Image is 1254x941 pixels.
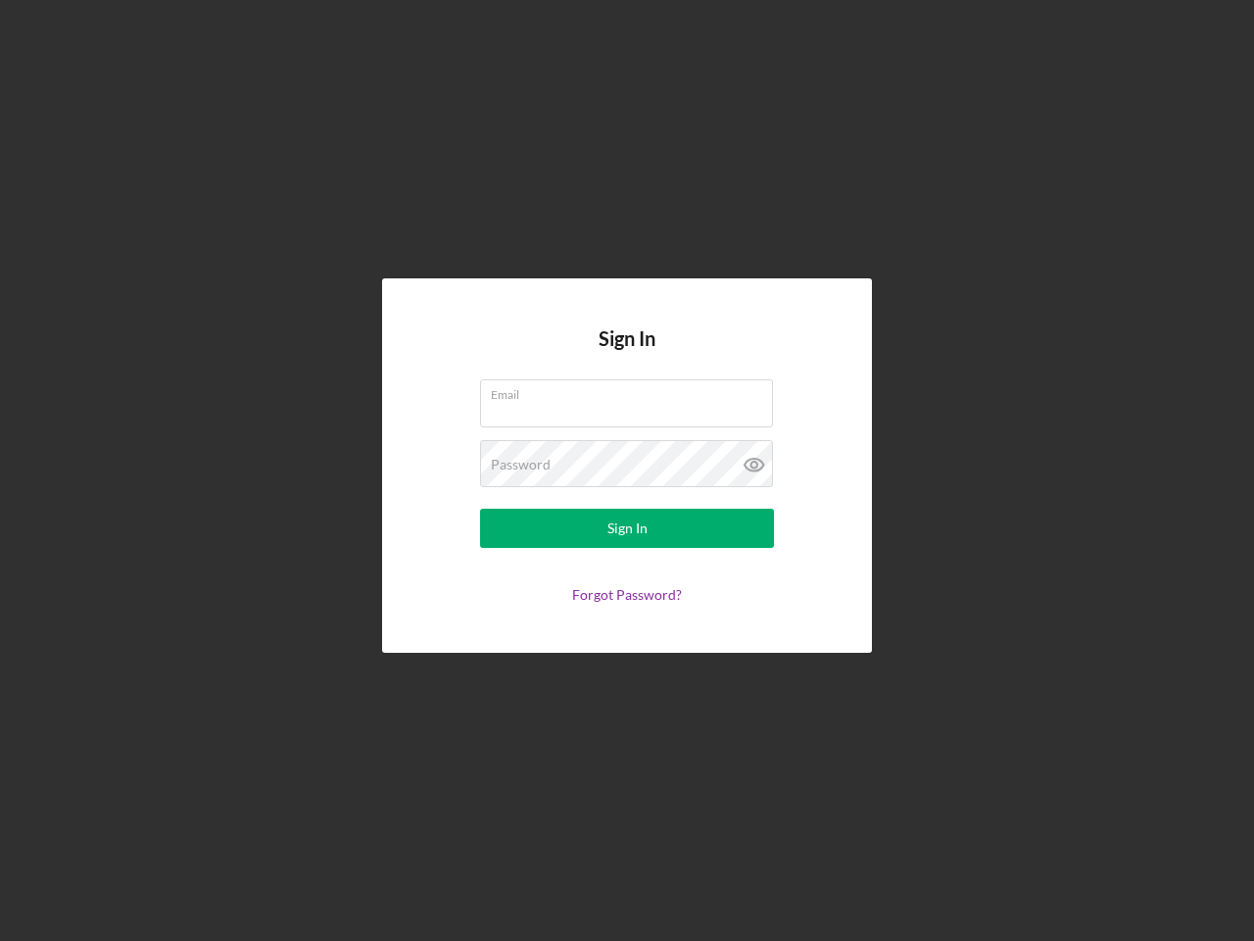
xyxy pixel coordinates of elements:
div: Sign In [607,509,648,548]
button: Sign In [480,509,774,548]
label: Email [491,380,773,402]
label: Password [491,457,551,472]
a: Forgot Password? [572,586,682,603]
h4: Sign In [599,327,655,379]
